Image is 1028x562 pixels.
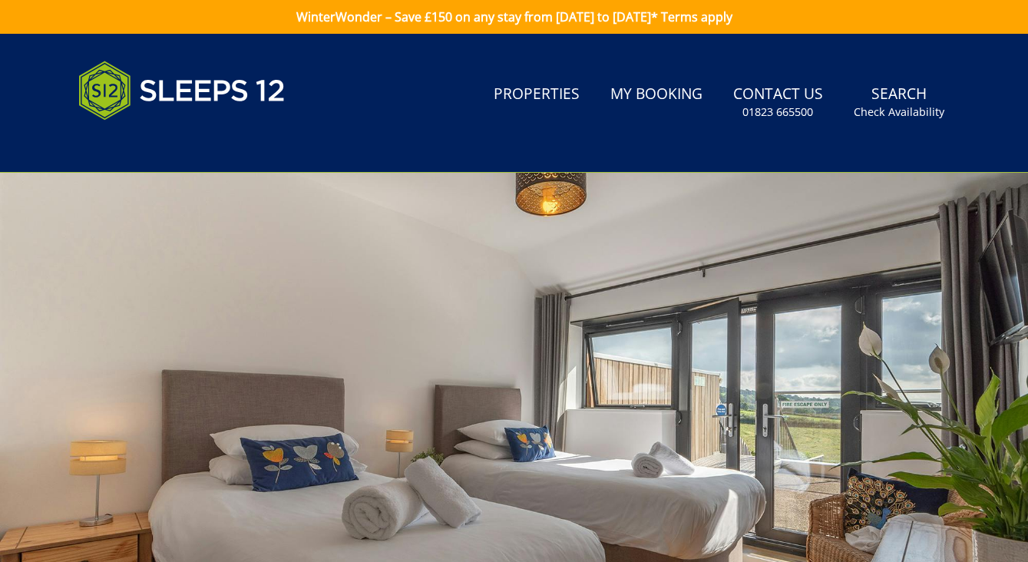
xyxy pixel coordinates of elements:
[848,78,950,127] a: SearchCheck Availability
[488,78,586,112] a: Properties
[854,104,944,120] small: Check Availability
[78,52,286,129] img: Sleeps 12
[727,78,829,127] a: Contact Us01823 665500
[604,78,709,112] a: My Booking
[742,104,813,120] small: 01823 665500
[71,138,232,151] iframe: Customer reviews powered by Trustpilot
